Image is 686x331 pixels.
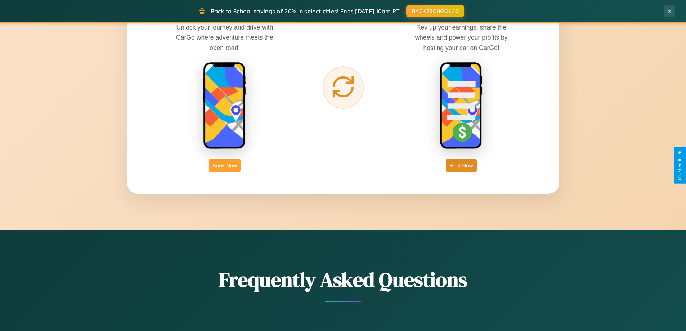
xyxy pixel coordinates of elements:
img: host phone [440,62,483,150]
span: Back to School savings of 20% in select cities! Ends [DATE] 10am PT. [211,8,401,15]
button: Book Now [209,159,241,172]
p: Rev up your earnings, share the wheels and power your profits by hosting your car on CarGo! [407,22,515,53]
p: Unlock your journey and drive with CarGo where adventure meets the open road! [171,22,279,53]
button: BACK2SCHOOL20 [406,5,464,17]
img: rent phone [203,62,246,150]
div: Give Feedback [677,151,682,180]
button: Host Now [446,159,476,172]
h2: Frequently Asked Questions [127,266,559,294]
